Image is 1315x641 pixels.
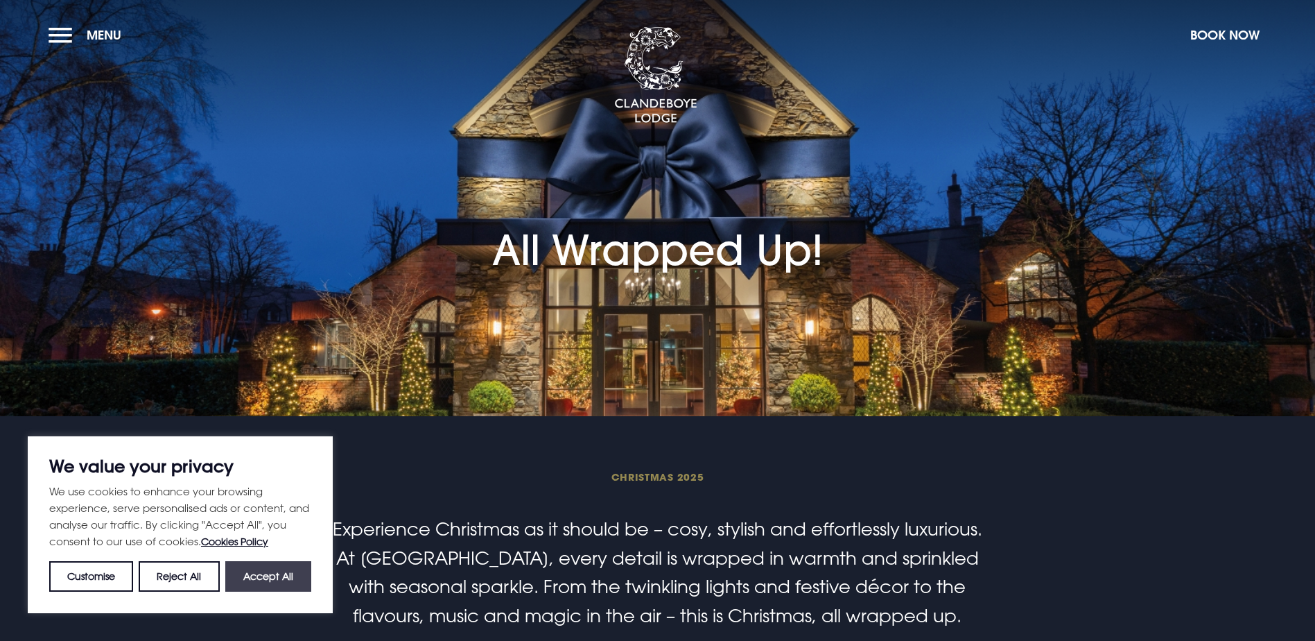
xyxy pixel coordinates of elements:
[201,536,268,547] a: Cookies Policy
[49,483,311,550] p: We use cookies to enhance your browsing experience, serve personalised ads or content, and analys...
[327,515,987,630] p: Experience Christmas as it should be – cosy, stylish and effortlessly luxurious. At [GEOGRAPHIC_D...
[1183,20,1266,50] button: Book Now
[327,470,987,484] span: Christmas 2025
[139,561,219,592] button: Reject All
[28,436,333,613] div: We value your privacy
[614,27,697,124] img: Clandeboye Lodge
[225,561,311,592] button: Accept All
[49,561,133,592] button: Customise
[87,27,121,43] span: Menu
[49,20,128,50] button: Menu
[492,148,824,275] h1: All Wrapped Up!
[49,458,311,475] p: We value your privacy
